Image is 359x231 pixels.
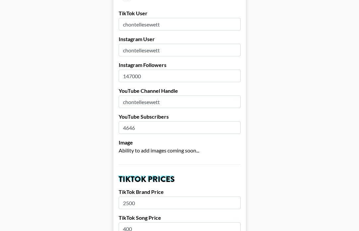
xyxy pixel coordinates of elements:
label: YouTube Subscribers [119,113,241,120]
label: TikTok Brand Price [119,189,241,195]
span: Ability to add images coming soon... [119,147,199,153]
h2: TikTok Prices [119,175,241,183]
label: YouTube Channel Handle [119,87,241,94]
label: TikTok Song Price [119,214,241,221]
label: Image [119,139,241,146]
label: Instagram User [119,36,241,42]
label: Instagram Followers [119,62,241,68]
label: TikTok User [119,10,241,17]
